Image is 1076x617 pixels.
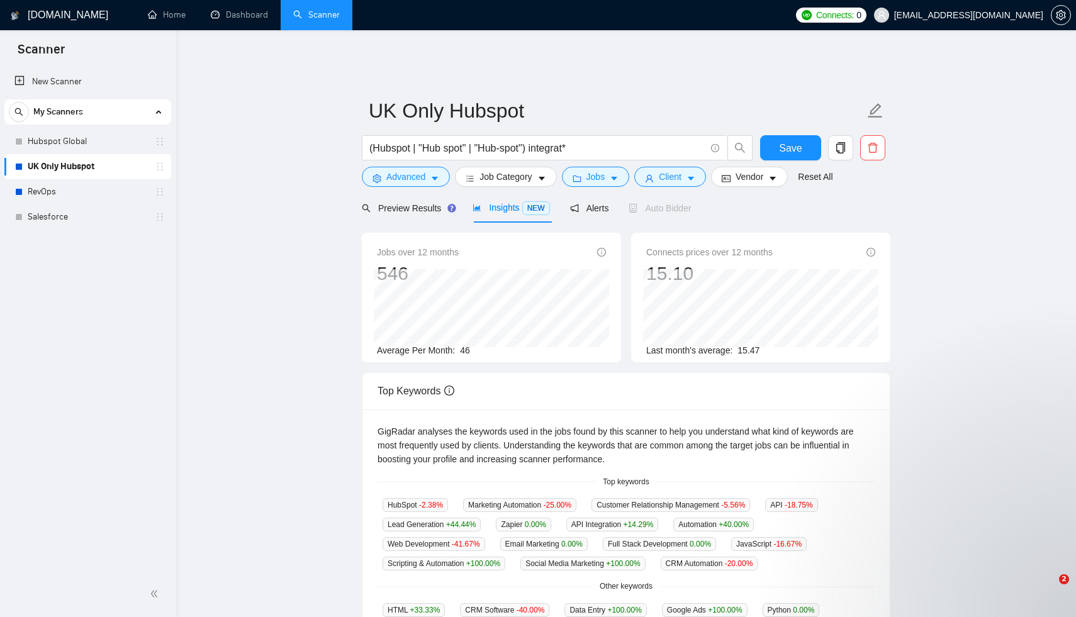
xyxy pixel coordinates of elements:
span: info-circle [597,248,606,257]
span: +100.00 % [708,606,742,614]
span: Top keywords [595,476,656,488]
span: bars [466,174,474,183]
div: 15.10 [646,262,773,286]
button: search [727,135,753,160]
span: JavaScript [731,537,807,551]
span: Preview Results [362,203,452,213]
span: Automation [673,518,754,531]
span: edit [867,103,883,119]
span: holder [155,162,165,172]
li: New Scanner [4,69,171,94]
span: caret-down [430,174,439,183]
span: user [645,174,654,183]
li: My Scanners [4,99,171,230]
span: Connects: [816,8,854,22]
a: dashboardDashboard [211,9,268,20]
span: setting [1051,10,1070,20]
a: Reset All [798,170,832,184]
span: -25.00 % [543,501,571,509]
img: upwork-logo.png [802,10,812,20]
span: 0.00 % [690,540,711,548]
span: +14.29 % [624,520,654,529]
span: -16.67 % [773,540,802,548]
span: 15.47 [737,345,759,355]
span: Zapier [496,518,551,531]
span: delete [861,142,885,153]
span: holder [155,136,165,147]
span: 2 [1059,574,1069,584]
button: userClientcaret-down [634,167,706,187]
span: +40.00 % [719,520,749,529]
a: RevOps [28,179,147,204]
span: Connects prices over 12 months [646,245,773,259]
div: Tooltip anchor [446,203,457,214]
span: idcard [722,174,731,183]
span: Advanced [386,170,425,184]
span: 46 [460,345,470,355]
span: Alerts [570,203,609,213]
span: Save [779,140,802,156]
span: area-chart [473,203,481,212]
span: Vendor [736,170,763,184]
span: Lead Generation [383,518,481,531]
span: Scripting & Automation [383,557,505,570]
span: Web Development [383,537,485,551]
span: double-left [150,587,162,600]
span: Job Category [479,170,532,184]
span: -40.00 % [517,606,545,614]
span: holder [155,212,165,222]
span: HubSpot [383,498,448,512]
span: Auto Bidder [629,203,691,213]
span: Jobs over 12 months [377,245,459,259]
span: Other keywords [592,581,660,592]
span: API Integration [566,518,658,531]
span: NEW [522,201,550,215]
span: -18.75 % [785,501,813,509]
span: +44.44 % [446,520,476,529]
button: idcardVendorcaret-down [711,167,788,187]
span: API [765,498,817,512]
span: +100.00 % [606,559,640,568]
span: search [728,142,752,153]
a: Salesforce [28,204,147,230]
span: Email Marketing [500,537,588,551]
img: logo [11,6,20,26]
span: HTML [383,603,445,617]
a: homeHome [148,9,186,20]
span: Average Per Month: [377,345,455,355]
span: copy [829,142,853,153]
a: searchScanner [293,9,340,20]
span: caret-down [768,174,777,183]
button: copy [828,135,853,160]
span: 0.00 % [793,606,814,614]
span: notification [570,204,579,213]
span: Customer Relationship Management [591,498,750,512]
span: caret-down [537,174,546,183]
span: user [877,11,886,19]
input: Scanner name... [369,95,865,126]
a: setting [1051,10,1071,20]
span: search [9,108,28,116]
a: New Scanner [14,69,161,94]
a: Hubspot Global [28,129,147,154]
button: Save [760,135,821,160]
button: barsJob Categorycaret-down [455,167,556,187]
button: search [9,102,29,122]
button: delete [860,135,885,160]
span: Last month's average: [646,345,732,355]
span: 0.00 % [561,540,583,548]
span: CRM Software [460,603,549,617]
span: 0.00 % [525,520,546,529]
div: GigRadar analyses the keywords used in the jobs found by this scanner to help you understand what... [378,425,875,466]
span: caret-down [687,174,695,183]
span: Full Stack Development [603,537,716,551]
button: settingAdvancedcaret-down [362,167,450,187]
span: -20.00 % [725,559,753,568]
span: Insights [473,203,549,213]
button: setting [1051,5,1071,25]
span: -5.56 % [721,501,745,509]
span: Scanner [8,40,75,67]
span: caret-down [610,174,619,183]
span: Python [763,603,820,617]
span: -41.67 % [452,540,480,548]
